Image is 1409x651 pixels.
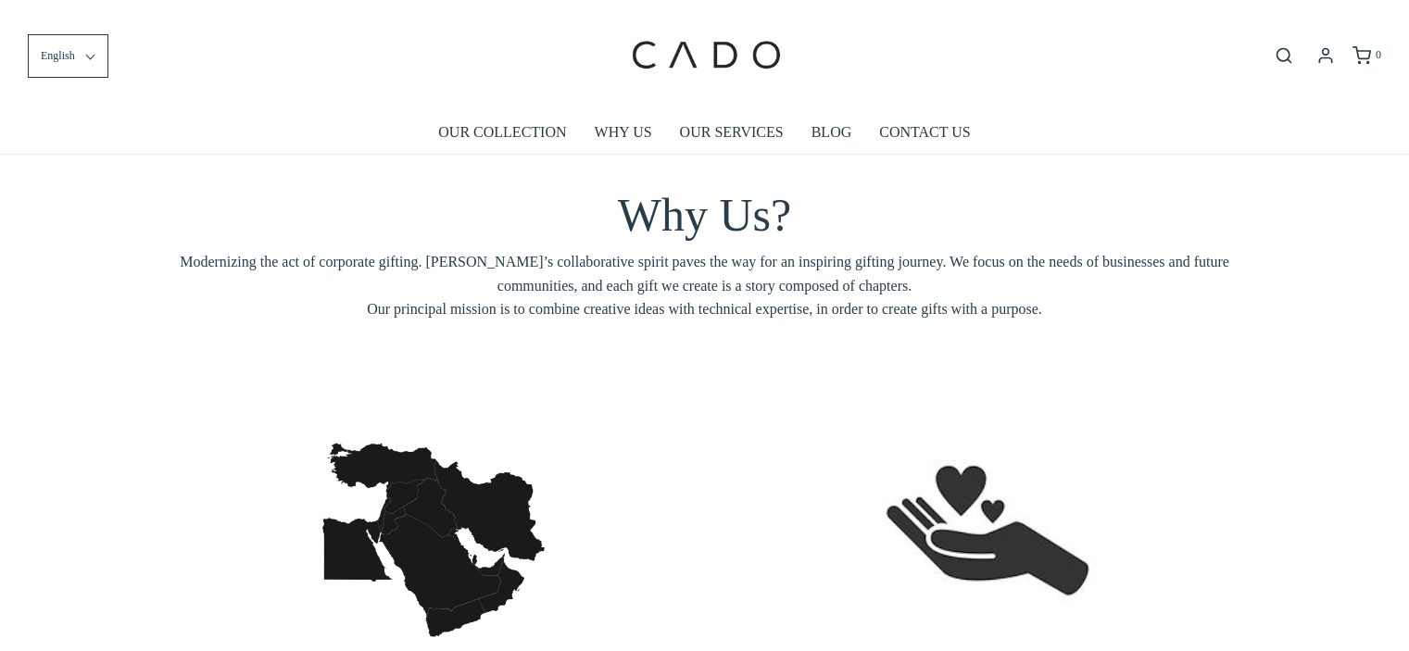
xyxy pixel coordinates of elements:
[1267,45,1301,66] button: Open search bar
[680,111,784,154] a: OUR SERVICES
[1376,48,1381,61] span: 0
[28,34,108,78] button: English
[177,250,1233,321] span: Modernizing the act of corporate gifting. [PERSON_NAME]’s collaborative spirit paves the way for ...
[618,189,791,241] span: Why Us?
[595,111,652,154] a: WHY US
[1351,46,1381,65] a: 0
[811,111,852,154] a: BLOG
[438,111,566,154] a: OUR COLLECTION
[879,111,970,154] a: CONTACT US
[41,47,75,65] span: English
[626,14,784,97] img: cadogifting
